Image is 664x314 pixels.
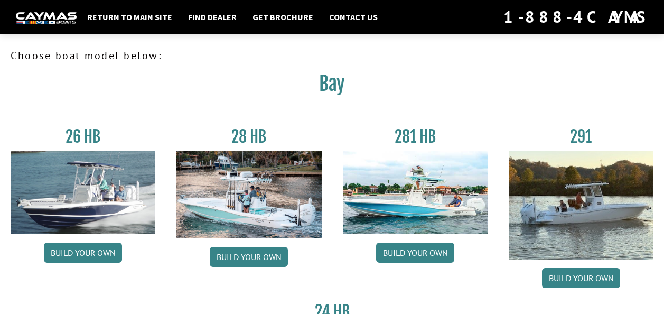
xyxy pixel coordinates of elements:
h3: 26 HB [11,127,155,146]
h3: 28 HB [176,127,321,146]
a: Build your own [376,243,454,263]
a: Find Dealer [183,10,242,24]
img: white-logo-c9c8dbefe5ff5ceceb0f0178aa75bf4bb51f6bca0971e226c86eb53dfe498488.png [16,12,77,23]
h2: Bay [11,72,653,101]
a: Contact Us [324,10,383,24]
h3: 281 HB [343,127,488,146]
a: Build your own [210,247,288,267]
a: Build your own [542,268,620,288]
img: 28_hb_thumbnail_for_caymas_connect.jpg [176,151,321,238]
a: Return to main site [82,10,177,24]
img: 26_new_photo_resized.jpg [11,151,155,234]
a: Get Brochure [247,10,319,24]
img: 291_Thumbnail.jpg [509,151,653,260]
div: 1-888-4CAYMAS [503,5,648,29]
p: Choose boat model below: [11,48,653,63]
a: Build your own [44,243,122,263]
h3: 291 [509,127,653,146]
img: 28-hb-twin.jpg [343,151,488,234]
